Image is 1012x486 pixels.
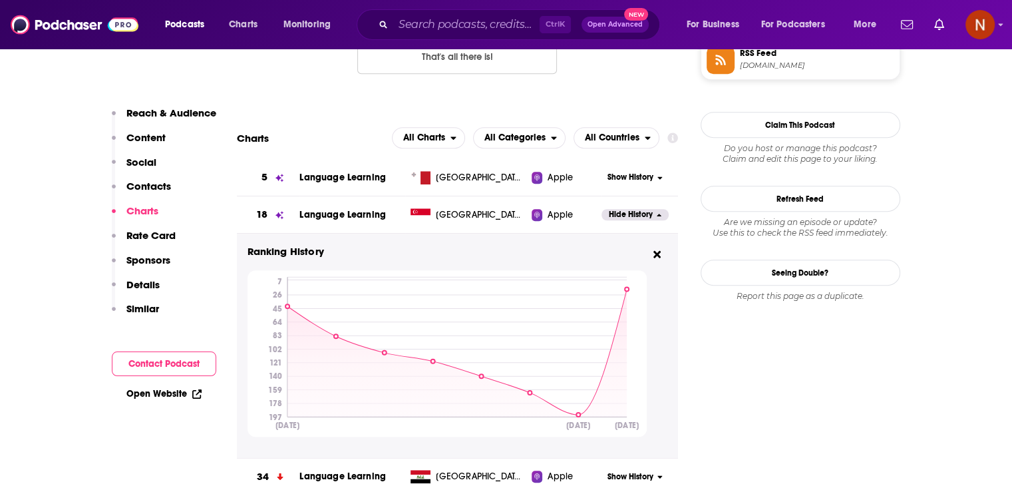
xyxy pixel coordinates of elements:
span: Iraq [436,470,522,483]
span: Monitoring [283,15,331,34]
span: Singapore [436,208,522,222]
a: [GEOGRAPHIC_DATA] [405,470,532,483]
h2: Categories [473,127,566,148]
button: Show History [601,172,668,183]
img: Podchaser - Follow, Share and Rate Podcasts [11,12,138,37]
button: Rate Card [112,229,176,254]
input: Search podcasts, credits, & more... [393,14,540,35]
span: Charts [229,15,257,34]
button: Contacts [112,180,171,204]
span: Apple [548,470,573,483]
button: Reach & Audience [112,107,216,131]
p: Rate Card [126,229,176,242]
button: Social [112,156,156,180]
h2: Charts [237,132,269,144]
a: [GEOGRAPHIC_DATA] [405,208,532,222]
tspan: [DATE] [275,421,299,431]
tspan: 197 [268,412,281,421]
span: Show History [607,172,653,183]
span: Show History [607,471,653,483]
button: Similar [112,302,159,327]
button: open menu [274,14,348,35]
img: User Profile [965,10,995,39]
span: All Countries [585,133,639,142]
a: Apple [532,171,601,184]
button: open menu [753,14,844,35]
span: New [624,8,648,21]
tspan: 45 [272,304,281,313]
button: open menu [473,127,566,148]
a: Apple [532,208,601,222]
tspan: 159 [267,385,281,395]
p: Contacts [126,180,171,192]
a: Show notifications dropdown [929,13,949,36]
button: open menu [677,14,756,35]
tspan: 26 [272,290,281,300]
button: open menu [156,14,222,35]
a: Seeing Double? [701,260,900,286]
div: Claim and edit this page to your liking. [701,143,900,164]
button: open menu [844,14,893,35]
span: feeds.simplecast.com [740,61,894,71]
tspan: 140 [268,371,281,381]
h3: 18 [256,207,267,222]
a: Show notifications dropdown [896,13,918,36]
span: For Business [687,15,739,34]
span: Logged in as AdelNBM [965,10,995,39]
span: Ctrl K [540,16,571,33]
button: Hide History [601,209,668,220]
span: RSS Feed [740,47,894,59]
button: Sponsors [112,254,170,278]
button: Content [112,131,166,156]
span: Open Advanced [588,21,643,28]
button: Show History [601,471,668,483]
button: Contact Podcast [112,352,216,376]
a: Charts [220,14,265,35]
button: open menu [392,127,465,148]
a: Open Website [126,388,202,399]
button: Claim This Podcast [701,112,900,138]
tspan: 121 [269,358,281,367]
span: Apple [548,171,573,184]
div: Are we missing an episode or update? Use this to check the RSS feed immediately. [701,217,900,238]
span: Apple [548,208,573,222]
a: RSS Feed[DOMAIN_NAME] [707,46,894,74]
button: Refresh Feed [701,186,900,212]
tspan: [DATE] [566,421,590,431]
span: More [854,15,876,34]
a: Language Learning [299,209,386,220]
span: All Charts [403,133,445,142]
p: Social [126,156,156,168]
button: Show profile menu [965,10,995,39]
tspan: 64 [272,318,281,327]
a: [GEOGRAPHIC_DATA] [405,171,532,184]
h3: 5 [261,170,267,185]
tspan: [DATE] [615,421,639,431]
button: Open AdvancedNew [582,17,649,33]
span: All Categories [484,133,546,142]
div: Report this page as a duplicate. [701,291,900,302]
p: Similar [126,302,159,315]
span: Do you host or manage this podcast? [701,143,900,154]
h2: Platforms [392,127,465,148]
a: Language Learning [299,471,386,482]
div: Search podcasts, credits, & more... [369,9,673,40]
button: Charts [112,204,158,229]
a: 5 [237,159,300,196]
span: Hide History [609,209,653,220]
span: Malta [436,171,522,184]
p: Sponsors [126,254,170,266]
button: Details [112,278,160,303]
h3: 34 [257,469,269,485]
a: Apple [532,470,601,483]
tspan: 178 [268,399,281,408]
p: Content [126,131,166,144]
p: Charts [126,204,158,217]
tspan: 7 [277,277,281,286]
a: Language Learning [299,172,386,183]
p: Reach & Audience [126,107,216,119]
